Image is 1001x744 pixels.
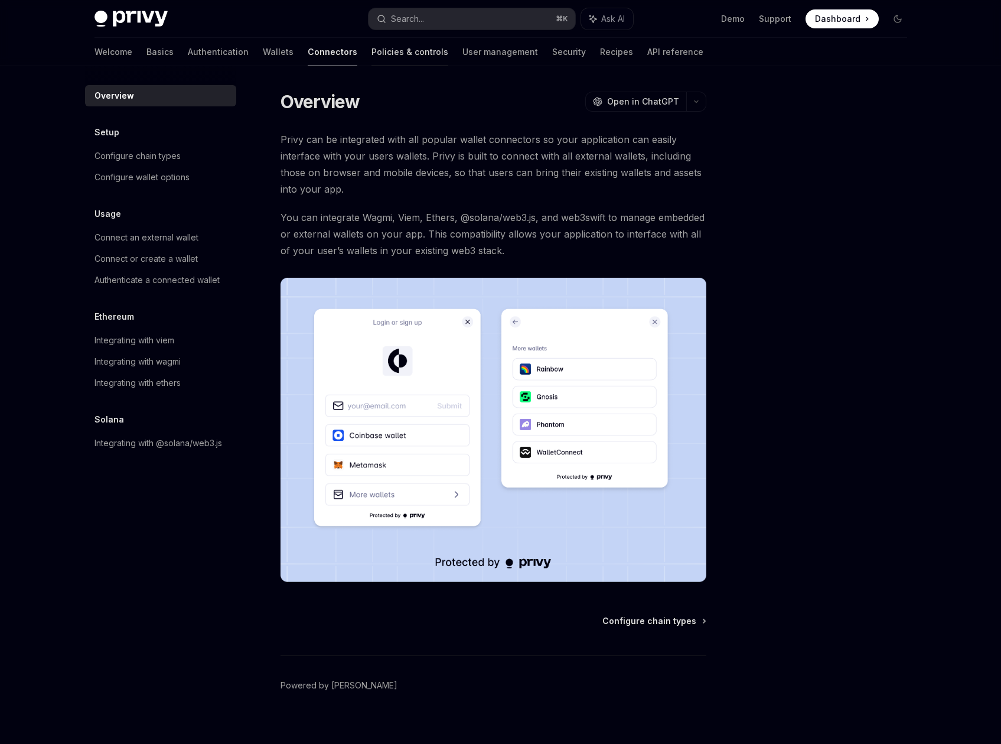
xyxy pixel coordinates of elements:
[806,9,879,28] a: Dashboard
[94,436,222,450] div: Integrating with @solana/web3.js
[600,38,633,66] a: Recipes
[94,412,124,427] h5: Solana
[371,38,448,66] a: Policies & controls
[94,273,220,287] div: Authenticate a connected wallet
[607,96,679,108] span: Open in ChatGPT
[85,248,236,269] a: Connect or create a wallet
[85,269,236,291] a: Authenticate a connected wallet
[462,38,538,66] a: User management
[602,615,705,627] a: Configure chain types
[94,149,181,163] div: Configure chain types
[94,376,181,390] div: Integrating with ethers
[94,333,174,347] div: Integrating with viem
[94,355,181,369] div: Integrating with wagmi
[188,38,249,66] a: Authentication
[94,310,134,324] h5: Ethereum
[721,13,745,25] a: Demo
[888,9,907,28] button: Toggle dark mode
[581,8,633,30] button: Ask AI
[85,85,236,106] a: Overview
[94,125,119,139] h5: Setup
[94,170,190,184] div: Configure wallet options
[281,680,397,691] a: Powered by [PERSON_NAME]
[585,92,686,112] button: Open in ChatGPT
[281,131,706,197] span: Privy can be integrated with all popular wallet connectors so your application can easily interfa...
[146,38,174,66] a: Basics
[281,278,706,582] img: Connectors3
[759,13,791,25] a: Support
[556,14,568,24] span: ⌘ K
[85,351,236,372] a: Integrating with wagmi
[308,38,357,66] a: Connectors
[601,13,625,25] span: Ask AI
[94,252,198,266] div: Connect or create a wallet
[94,38,132,66] a: Welcome
[94,89,134,103] div: Overview
[85,145,236,167] a: Configure chain types
[263,38,294,66] a: Wallets
[85,433,236,454] a: Integrating with @solana/web3.js
[85,227,236,248] a: Connect an external wallet
[85,330,236,351] a: Integrating with viem
[94,207,121,221] h5: Usage
[647,38,703,66] a: API reference
[85,167,236,188] a: Configure wallet options
[552,38,586,66] a: Security
[391,12,424,26] div: Search...
[602,615,696,627] span: Configure chain types
[281,91,360,112] h1: Overview
[369,8,575,30] button: Search...⌘K
[94,230,198,245] div: Connect an external wallet
[815,13,860,25] span: Dashboard
[85,372,236,394] a: Integrating with ethers
[94,11,168,27] img: dark logo
[281,209,706,259] span: You can integrate Wagmi, Viem, Ethers, @solana/web3.js, and web3swift to manage embedded or exter...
